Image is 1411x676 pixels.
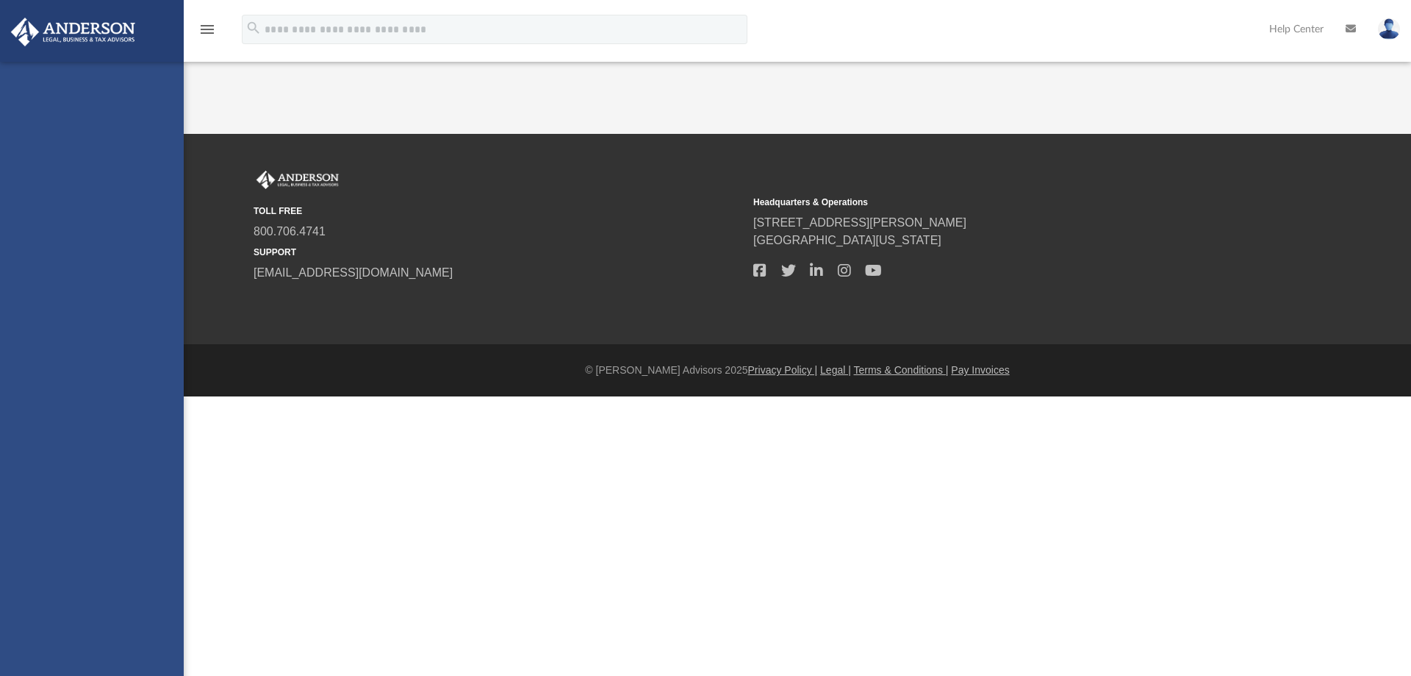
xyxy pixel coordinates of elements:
a: [EMAIL_ADDRESS][DOMAIN_NAME] [254,266,453,279]
i: menu [198,21,216,38]
div: © [PERSON_NAME] Advisors 2025 [184,363,1411,378]
a: Privacy Policy | [748,364,818,376]
i: search [245,20,262,36]
a: menu [198,28,216,38]
a: 800.706.4741 [254,225,326,238]
a: Pay Invoices [951,364,1009,376]
a: Terms & Conditions | [854,364,949,376]
a: Legal | [820,364,851,376]
a: [STREET_ADDRESS][PERSON_NAME] [753,216,966,229]
small: TOLL FREE [254,204,743,218]
img: Anderson Advisors Platinum Portal [254,171,342,190]
small: SUPPORT [254,246,743,259]
img: Anderson Advisors Platinum Portal [7,18,140,46]
small: Headquarters & Operations [753,196,1243,209]
img: User Pic [1378,18,1400,40]
a: [GEOGRAPHIC_DATA][US_STATE] [753,234,941,246]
